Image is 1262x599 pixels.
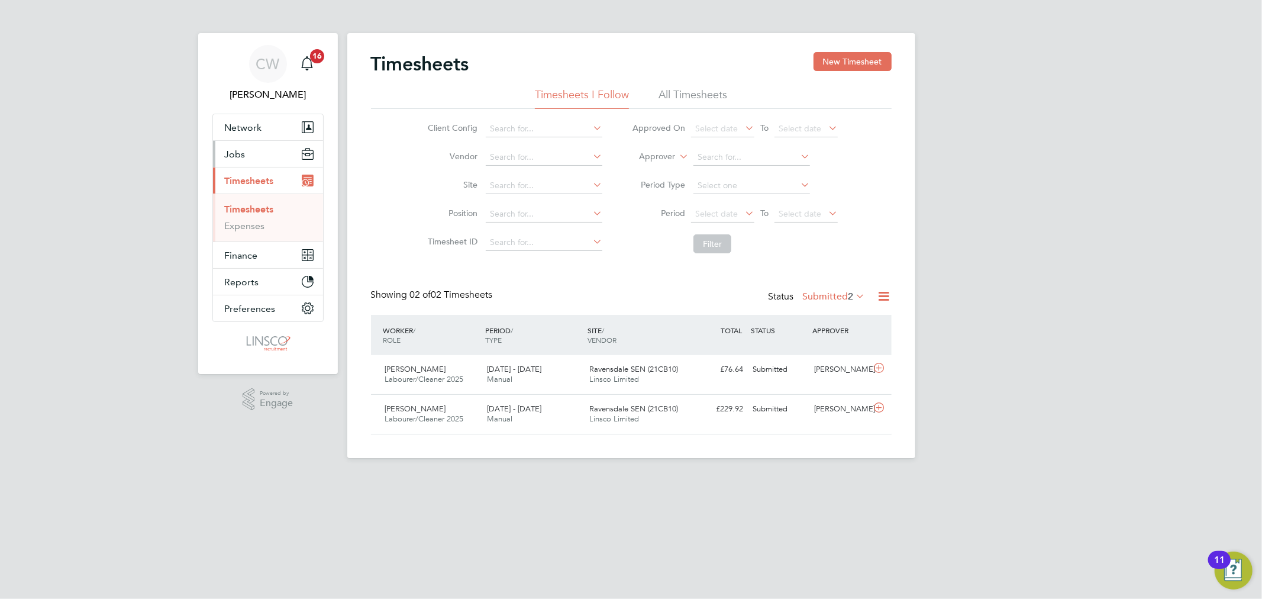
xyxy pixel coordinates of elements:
a: CW[PERSON_NAME] [212,45,324,102]
div: [PERSON_NAME] [809,360,871,379]
button: Open Resource Center, 11 new notifications [1215,552,1253,590]
span: [DATE] - [DATE] [487,404,541,414]
li: All Timesheets [659,88,727,109]
span: TYPE [485,335,502,344]
input: Search for... [693,149,810,166]
span: Network [225,122,262,133]
a: 16 [295,45,319,83]
span: [PERSON_NAME] [385,364,446,374]
span: Manual [487,414,512,424]
button: Reports [213,269,323,295]
span: Powered by [260,388,293,398]
a: Go to home page [212,334,324,353]
span: / [414,326,416,335]
div: £76.64 [687,360,748,379]
div: [PERSON_NAME] [809,400,871,419]
label: Client Config [424,123,477,133]
div: Status [769,289,868,305]
label: Approver [622,151,675,163]
a: Expenses [225,220,265,231]
span: Select date [695,208,738,219]
span: VENDOR [588,335,617,344]
label: Position [424,208,477,218]
label: Period [632,208,685,218]
div: Showing [371,289,495,301]
span: Ravensdale SEN (21CB10) [589,404,678,414]
span: / [602,326,604,335]
span: Manual [487,374,512,384]
span: Finance [225,250,258,261]
button: Filter [693,234,731,253]
span: Select date [779,123,821,134]
button: Preferences [213,295,323,321]
div: PERIOD [482,320,585,350]
span: [DATE] - [DATE] [487,364,541,374]
span: Chloe Whittall [212,88,324,102]
div: Submitted [748,360,810,379]
input: Search for... [486,149,602,166]
span: Engage [260,398,293,408]
label: Site [424,179,477,190]
button: New Timesheet [814,52,892,71]
span: Linsco Limited [589,374,639,384]
a: Timesheets [225,204,274,215]
h2: Timesheets [371,52,469,76]
button: Finance [213,242,323,268]
label: Submitted [803,291,866,302]
div: APPROVER [809,320,871,341]
button: Network [213,114,323,140]
span: Linsco Limited [589,414,639,424]
span: Preferences [225,303,276,314]
button: Jobs [213,141,323,167]
input: Select one [693,178,810,194]
div: Timesheets [213,194,323,241]
span: CW [256,56,280,72]
div: WORKER [380,320,483,350]
span: TOTAL [721,326,743,335]
span: To [757,205,772,221]
input: Search for... [486,234,602,251]
input: Search for... [486,206,602,223]
span: Ravensdale SEN (21CB10) [589,364,678,374]
label: Timesheet ID [424,236,477,247]
span: Reports [225,276,259,288]
span: Select date [695,123,738,134]
span: Labourer/Cleaner 2025 [385,374,464,384]
div: Submitted [748,400,810,419]
span: 16 [310,49,324,63]
span: / [511,326,513,335]
span: 2 [848,291,854,302]
nav: Main navigation [198,33,338,374]
span: Jobs [225,149,246,160]
span: 02 Timesheets [410,289,493,301]
button: Timesheets [213,168,323,194]
div: 11 [1214,560,1225,575]
a: Powered byEngage [243,388,293,411]
input: Search for... [486,121,602,137]
li: Timesheets I Follow [535,88,629,109]
span: [PERSON_NAME] [385,404,446,414]
span: 02 of [410,289,431,301]
label: Vendor [424,151,477,162]
div: STATUS [748,320,810,341]
span: Labourer/Cleaner 2025 [385,414,464,424]
span: Select date [779,208,821,219]
label: Period Type [632,179,685,190]
label: Approved On [632,123,685,133]
span: Timesheets [225,175,274,186]
div: £229.92 [687,400,748,419]
div: SITE [585,320,687,350]
span: ROLE [383,335,401,344]
span: To [757,120,772,136]
input: Search for... [486,178,602,194]
img: linsco-logo-retina.png [243,334,292,353]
